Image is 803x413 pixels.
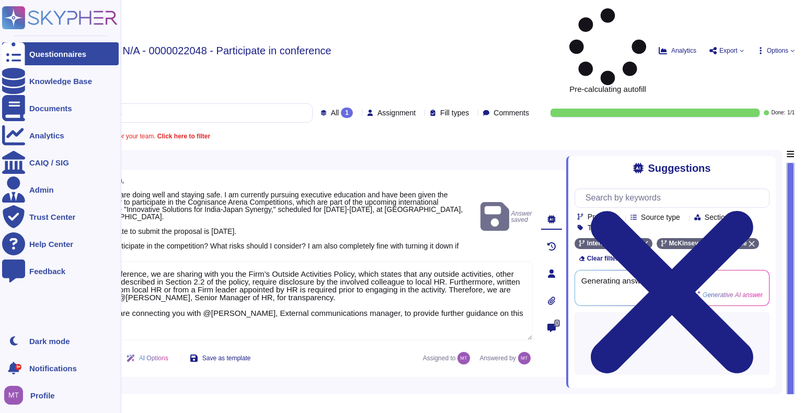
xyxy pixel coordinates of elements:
[518,352,531,364] img: user
[2,259,119,282] a: Feedback
[29,50,86,58] div: Questionnaires
[2,124,119,147] a: Analytics
[2,69,119,92] a: Knowledge Base
[4,386,23,405] img: user
[29,337,70,345] div: Dark mode
[787,110,795,115] span: 1 / 1
[41,104,312,122] input: Search by keywords
[719,48,738,54] span: Export
[29,77,92,85] div: Knowledge Base
[659,46,696,55] button: Analytics
[457,352,470,364] img: user
[2,232,119,255] a: Help Center
[2,42,119,65] a: Questionnaires
[29,132,64,139] div: Analytics
[15,364,21,370] div: 9+
[36,133,210,139] span: A question is assigned to you or your team.
[580,189,769,207] input: Search by keywords
[29,240,73,248] div: Help Center
[29,104,72,112] div: Documents
[494,109,529,116] span: Comments
[73,261,533,340] textarea: For your reference, we are sharing with you the Firm’s Outside Activities Policy, which states th...
[29,159,69,167] div: CAIQ / SIG
[671,48,696,54] span: Analytics
[2,97,119,120] a: Documents
[202,355,251,361] span: Save as template
[181,348,259,369] button: Save as template
[29,364,77,372] span: Notifications
[554,320,560,327] span: 0
[767,48,788,54] span: Options
[569,8,646,93] span: Pre-calculating autofill
[341,108,353,118] div: 1
[2,178,119,201] a: Admin
[2,384,30,407] button: user
[771,110,785,115] span: Done:
[30,392,55,399] span: Profile
[29,213,75,221] div: Trust Center
[29,267,65,275] div: Feedback
[2,151,119,174] a: CAIQ / SIG
[423,352,476,364] span: Assigned to
[479,355,515,361] span: Answered by
[377,109,416,116] span: Assignment
[2,205,119,228] a: Trust Center
[123,45,331,56] span: N/A - 0000022048 - Participate in conference
[331,109,339,116] span: All
[155,133,210,140] b: Click here to filter
[139,355,168,361] span: AI Options
[480,200,533,233] span: Answer saved
[440,109,469,116] span: Fill types
[29,186,54,194] div: Admin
